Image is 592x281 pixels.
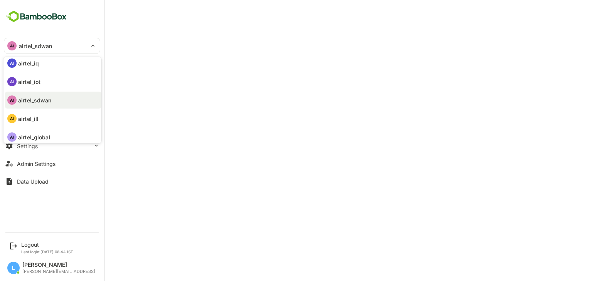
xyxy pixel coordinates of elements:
p: airtel_iot [18,78,40,86]
div: AI [7,95,17,105]
div: AI [7,114,17,123]
div: AI [7,59,17,68]
div: AI [7,132,17,142]
p: airtel_iq [18,59,39,67]
div: AI [7,77,17,86]
p: airtel_ill [18,115,39,123]
p: airtel_global [18,133,50,141]
p: airtel_sdwan [18,96,52,104]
